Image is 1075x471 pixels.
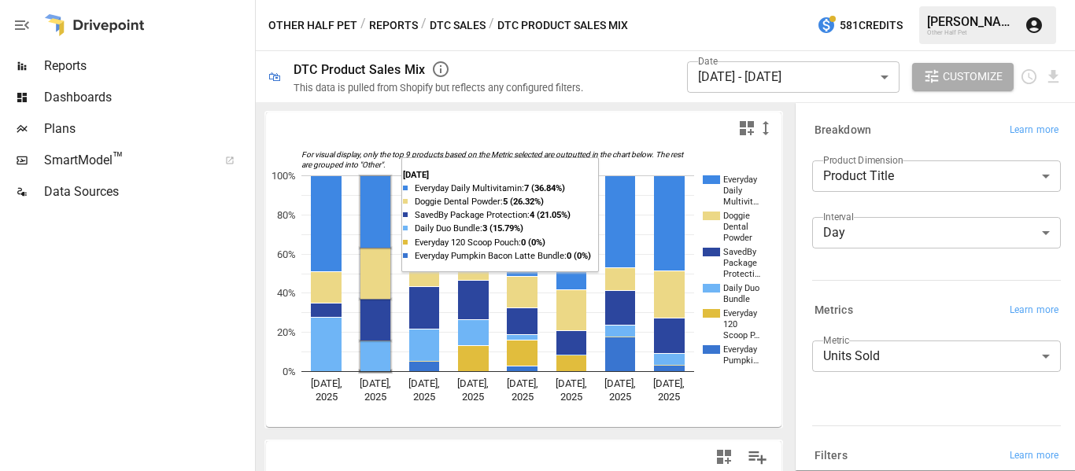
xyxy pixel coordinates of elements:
text: 2025 [609,391,631,403]
svg: A chart. [266,144,770,427]
div: Other Half Pet [927,29,1015,36]
div: Day [812,217,1061,248]
span: ™ [113,149,124,168]
div: This data is pulled from Shopify but reflects any configured filters. [294,82,583,94]
div: Product Title [812,160,1061,192]
label: Metric [823,333,849,347]
span: Customize [943,67,1003,86]
div: 🛍 [268,69,281,84]
h6: Filters [815,447,848,465]
div: / [360,16,366,35]
text: Multivit… [723,197,759,207]
text: 0% [283,366,296,377]
div: [PERSON_NAME] [927,14,1015,29]
label: Interval [823,210,854,223]
text: [DATE], [653,377,685,389]
text: 60% [277,248,296,260]
span: Dashboards [44,88,252,107]
text: 2025 [512,391,534,403]
text: 100% [272,170,296,182]
text: 2025 [658,391,680,403]
text: 20% [277,326,296,338]
text: 2025 [364,391,386,403]
div: / [421,16,427,35]
span: Learn more [1010,123,1058,138]
text: Daily Duo [723,283,759,293]
button: Reports [369,16,418,35]
div: Units Sold [812,340,1061,372]
span: Data Sources [44,182,252,201]
text: [DATE], [604,377,636,389]
div: DTC Product Sales Mix [294,62,425,77]
text: SavedBy [723,247,757,257]
text: 2025 [316,391,338,403]
span: Plans [44,120,252,138]
text: 2025 [413,391,435,403]
text: Pumpki… [723,355,759,366]
text: Bundle [723,294,750,304]
span: Reports [44,57,252,75]
text: [DATE], [311,377,342,389]
h6: Breakdown [815,122,871,139]
span: SmartModel [44,151,208,170]
text: [DATE], [457,377,489,389]
button: Download report [1044,68,1062,86]
text: 80% [277,209,296,221]
text: [DATE], [360,377,391,389]
button: Schedule report [1020,68,1038,86]
text: Everyday [723,175,758,185]
div: / [489,16,494,35]
text: Protecti… [723,269,760,279]
text: [DATE], [556,377,587,389]
text: 2025 [560,391,582,403]
label: Product Dimension [823,153,903,167]
text: Scoop P… [723,330,759,340]
div: [DATE] - [DATE] [687,61,900,93]
text: Dental [723,222,748,232]
text: For visual display, only the top 9 products based on the Metric selected are outputted in the cha... [301,150,685,160]
text: 2025 [462,391,484,403]
span: Learn more [1010,448,1058,464]
span: Learn more [1010,303,1058,318]
text: Powder [723,233,752,243]
button: DTC Sales [430,16,486,35]
text: Everyday [723,344,758,355]
h6: Metrics [815,302,853,319]
text: [DATE], [507,377,538,389]
label: Date [698,54,718,68]
span: 581 Credits [840,16,903,35]
button: 581Credits [811,11,909,40]
button: Customize [912,63,1014,91]
text: Doggie [723,211,750,221]
text: [DATE], [408,377,440,389]
text: Everyday [723,308,758,318]
text: 40% [277,287,296,299]
button: Other Half Pet [268,16,357,35]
